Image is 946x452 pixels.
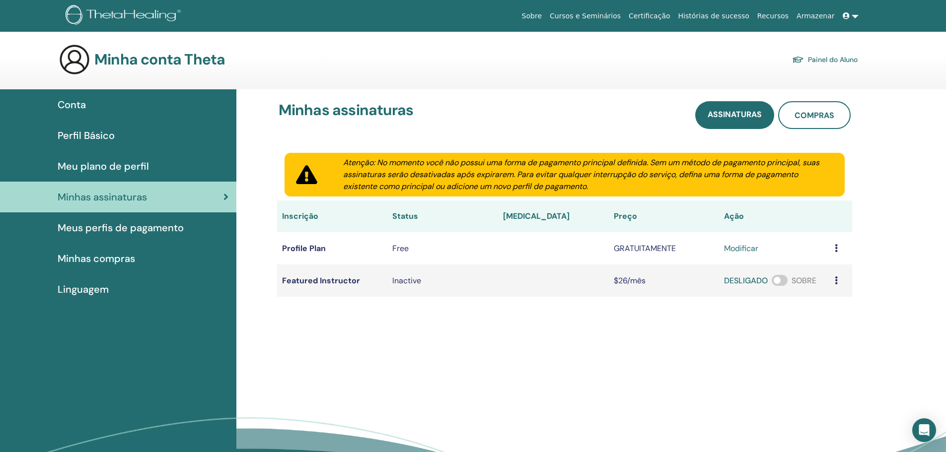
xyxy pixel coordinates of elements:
img: generic-user-icon.jpg [59,44,90,75]
a: Armazenar [793,7,838,25]
span: Meu plano de perfil [58,159,149,174]
div: Inactive [392,275,493,287]
a: Certificação [625,7,674,25]
a: Sobre [518,7,546,25]
th: Ação [719,200,830,232]
th: Inscrição [277,200,388,232]
a: Recursos [753,7,793,25]
a: Histórias de sucesso [674,7,753,25]
img: graduation-cap.svg [792,56,804,64]
span: Linguagem [58,282,109,297]
span: Perfil Básico [58,128,115,143]
span: GRATUITAMENTE [614,243,676,254]
a: modificar [724,243,758,255]
th: [MEDICAL_DATA] [498,200,609,232]
img: logo.png [66,5,184,27]
span: Compras [795,110,834,121]
span: Assinaturas [708,109,762,120]
th: Status [387,200,498,232]
span: DESLIGADO [724,275,768,286]
span: Conta [58,97,86,112]
span: Minhas assinaturas [58,190,147,204]
h3: Minhas assinaturas [279,101,414,125]
span: Minhas compras [58,251,135,266]
a: Cursos e Seminários [546,7,625,25]
a: Assinaturas [695,101,774,129]
div: Free [392,243,493,255]
span: Meus perfis de pagamento [58,220,184,235]
span: SOBRE [792,275,816,286]
div: Open Intercom Messenger [912,418,936,442]
a: Compras [778,101,851,129]
th: Preço [609,200,720,232]
h3: Minha conta Theta [94,51,225,68]
a: Painel do Aluno [792,53,858,66]
td: Profile Plan [277,232,388,264]
div: Atenção: No momento você não possui uma forma de pagamento principal definida. Sem um método de p... [331,157,845,193]
td: Featured Instructor [277,264,388,297]
span: $26/mês [614,275,646,286]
